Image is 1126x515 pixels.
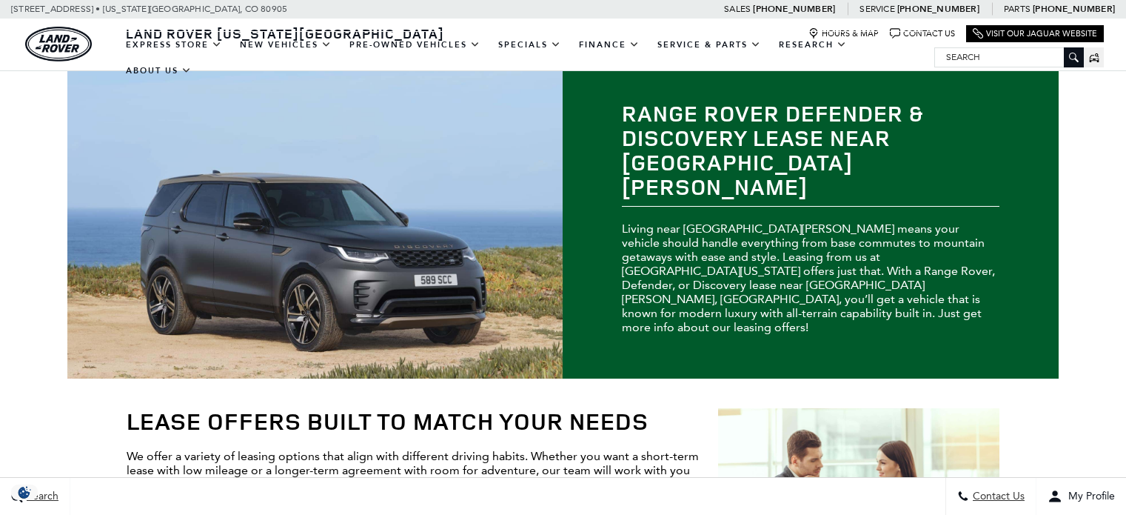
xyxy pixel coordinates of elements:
a: Hours & Map [808,28,879,39]
span: Parts [1004,4,1031,14]
p: We offer a variety of leasing options that align with different driving habits. Whether you want ... [127,449,999,491]
strong: Range Rover Defender & Discovery Lease near [GEOGRAPHIC_DATA][PERSON_NAME] [622,98,924,202]
a: land-rover [25,27,92,62]
a: [STREET_ADDRESS] • [US_STATE][GEOGRAPHIC_DATA], CO 80905 [11,4,287,14]
nav: Main Navigation [117,32,934,84]
span: Contact Us [969,491,1025,503]
a: Land Rover [US_STATE][GEOGRAPHIC_DATA] [117,24,453,42]
span: My Profile [1062,491,1115,503]
img: Range Rover Defender [67,71,563,379]
a: Visit Our Jaguar Website [973,28,1097,39]
span: Land Rover [US_STATE][GEOGRAPHIC_DATA] [126,24,444,42]
a: Specials [489,32,570,58]
a: New Vehicles [231,32,341,58]
a: [PHONE_NUMBER] [1033,3,1115,15]
a: Finance [570,32,649,58]
a: Service & Parts [649,32,770,58]
a: EXPRESS STORE [117,32,231,58]
a: About Us [117,58,201,84]
p: Living near [GEOGRAPHIC_DATA][PERSON_NAME] means your vehicle should handle everything from base ... [622,222,999,334]
span: Sales [724,4,751,14]
span: Service [859,4,894,14]
a: Contact Us [890,28,955,39]
a: Research [770,32,856,58]
strong: Lease Offers Built to Match Your Needs [127,405,649,437]
a: [PHONE_NUMBER] [897,3,979,15]
a: [PHONE_NUMBER] [753,3,835,15]
section: Click to Open Cookie Consent Modal [7,485,41,500]
button: Open user profile menu [1036,478,1126,515]
img: Land Rover [25,27,92,62]
input: Search [935,48,1083,66]
a: Pre-Owned Vehicles [341,32,489,58]
img: Opt-Out Icon [7,485,41,500]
